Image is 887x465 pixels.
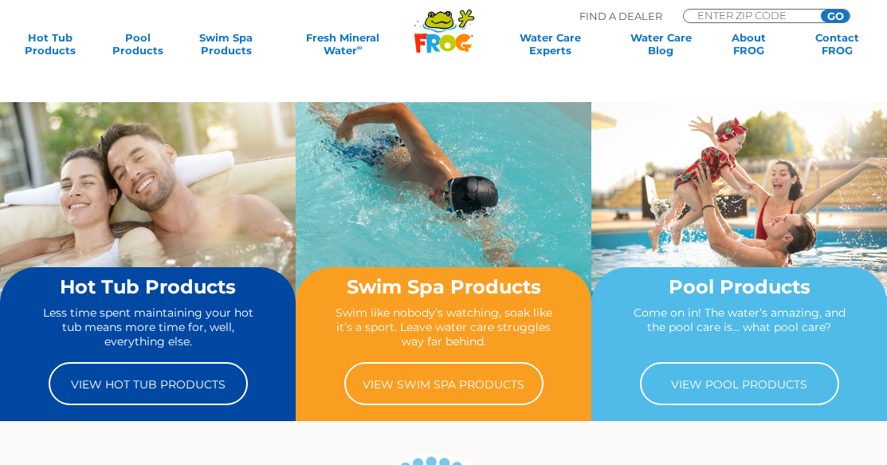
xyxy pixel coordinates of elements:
p: Less time spent maintaining your hot tub means more time for, well, everything else. [33,305,263,349]
a: Fresh MineralWater∞ [280,31,406,57]
input: Zip Code Form [696,10,803,21]
img: home-banner-pool-short [591,102,887,323]
a: View Pool Products [640,362,839,405]
p: Come on in! The water’s amazing, and the pool care is… what pool care? [624,305,854,349]
a: Swim SpaProducts [192,31,261,57]
a: Hot TubProducts [16,31,84,57]
a: AboutFROG [715,31,783,57]
img: home-banner-swim-spa-short [296,102,591,323]
a: Water CareBlog [626,31,695,57]
a: ContactFROG [803,31,871,57]
h2: Pool Products [624,277,854,298]
a: View Hot Tub Products [49,362,248,405]
p: Swim like nobody’s watching, soak like it’s a sport. Leave water care struggles way far behind. [328,305,559,349]
a: Water CareExperts [493,31,607,57]
p: Find A Dealer [579,9,662,23]
h2: Hot Tub Products [33,277,263,298]
sup: ∞ [357,43,363,52]
a: View Swim Spa Products [344,362,544,405]
input: GO [821,10,850,22]
h2: Swim Spa Products [328,277,559,298]
a: PoolProducts [104,31,172,57]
